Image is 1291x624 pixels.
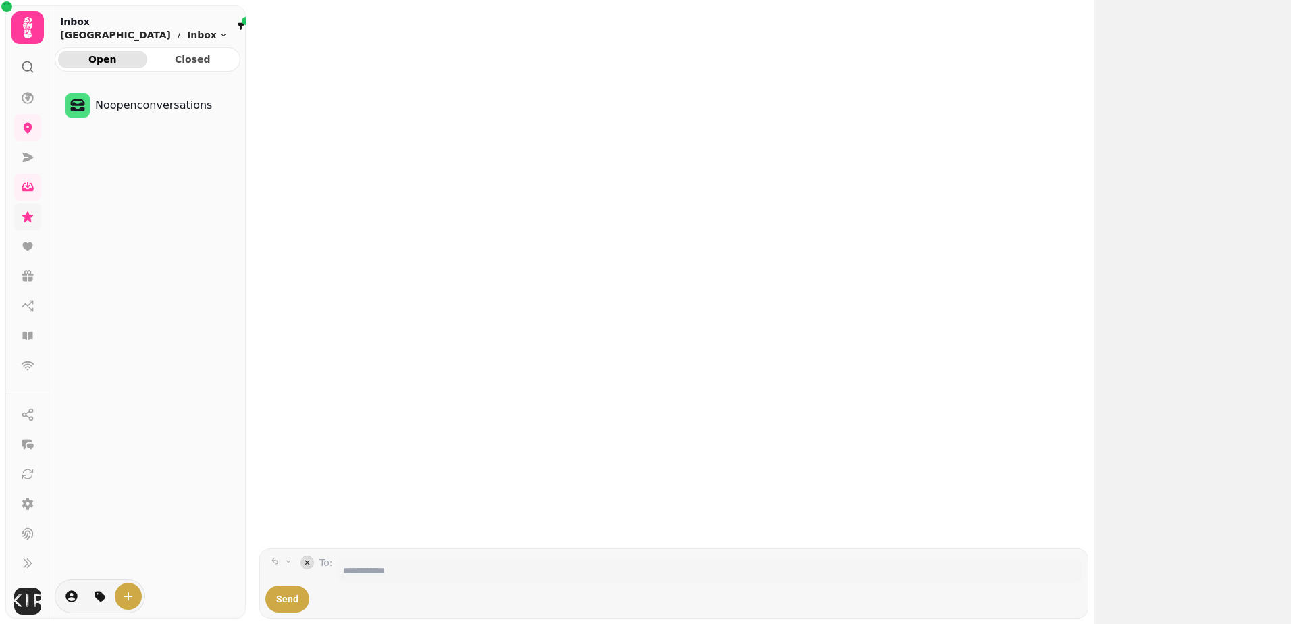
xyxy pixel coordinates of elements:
button: Inbox [187,28,228,42]
p: No open conversations [95,97,212,113]
span: Open [69,55,136,64]
button: Send [265,586,309,613]
p: [GEOGRAPHIC_DATA] [60,28,171,42]
button: User avatar [11,588,44,615]
button: create-convo [115,583,142,610]
button: Open [58,51,147,68]
button: filter [233,18,249,34]
span: Closed [159,55,227,64]
nav: breadcrumb [60,28,228,42]
button: Closed [149,51,238,68]
button: tag-thread [86,583,113,610]
label: To: [319,556,332,583]
h2: Inbox [60,15,228,28]
button: collapse [300,556,314,569]
img: User avatar [14,588,41,615]
span: Send [276,594,298,604]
